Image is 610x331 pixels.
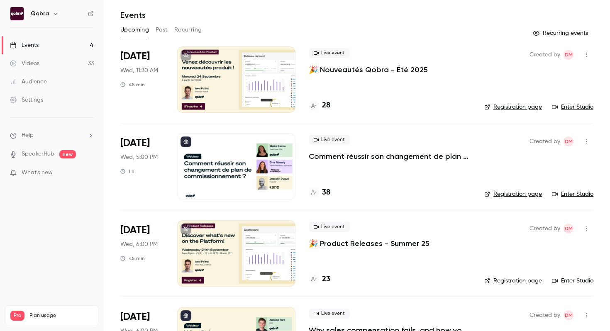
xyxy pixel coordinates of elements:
[309,151,471,161] a: Comment réussir son changement de plan de commissionnement ?
[10,78,47,86] div: Audience
[309,48,350,58] span: Live event
[10,59,39,68] div: Videos
[564,136,573,146] span: Dylan Manceau
[22,150,54,158] a: SpeakerHub
[120,46,164,113] div: Sep 24 Wed, 11:30 AM (Europe/Paris)
[10,311,24,321] span: Pro
[529,310,560,320] span: Created by
[565,136,573,146] span: DM
[565,310,573,320] span: DM
[120,310,150,324] span: [DATE]
[552,277,593,285] a: Enter Studio
[309,222,350,232] span: Live event
[552,190,593,198] a: Enter Studio
[564,224,573,234] span: Dylan Manceau
[59,150,76,158] span: new
[565,224,573,234] span: DM
[22,168,53,177] span: What's new
[120,50,150,63] span: [DATE]
[120,23,149,37] button: Upcoming
[529,224,560,234] span: Created by
[120,10,146,20] h1: Events
[10,96,43,104] div: Settings
[10,131,94,140] li: help-dropdown-opener
[120,66,158,75] span: Wed, 11:30 AM
[309,187,330,198] a: 38
[84,169,94,177] iframe: Noticeable Trigger
[22,131,34,140] span: Help
[484,277,542,285] a: Registration page
[120,224,150,237] span: [DATE]
[322,274,330,285] h4: 23
[120,255,145,262] div: 45 min
[10,7,24,20] img: Qobra
[309,274,330,285] a: 23
[156,23,168,37] button: Past
[120,133,164,200] div: Sep 24 Wed, 5:00 PM (Europe/Paris)
[564,50,573,60] span: Dylan Manceau
[564,310,573,320] span: Dylan Manceau
[309,135,350,145] span: Live event
[120,153,158,161] span: Wed, 5:00 PM
[120,220,164,287] div: Sep 24 Wed, 6:00 PM (Europe/Paris)
[484,103,542,111] a: Registration page
[10,41,39,49] div: Events
[565,50,573,60] span: DM
[29,312,93,319] span: Plan usage
[309,100,330,111] a: 28
[120,168,134,175] div: 1 h
[120,81,145,88] div: 45 min
[322,187,330,198] h4: 38
[529,50,560,60] span: Created by
[309,65,428,75] a: 🎉 Nouveautés Qobra - Été 2025
[309,239,429,248] a: 🎉 Product Releases - Summer 25
[322,100,330,111] h4: 28
[31,10,49,18] h6: Qobra
[529,27,593,40] button: Recurring events
[120,240,158,248] span: Wed, 6:00 PM
[529,136,560,146] span: Created by
[484,190,542,198] a: Registration page
[309,309,350,319] span: Live event
[552,103,593,111] a: Enter Studio
[120,136,150,150] span: [DATE]
[174,23,202,37] button: Recurring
